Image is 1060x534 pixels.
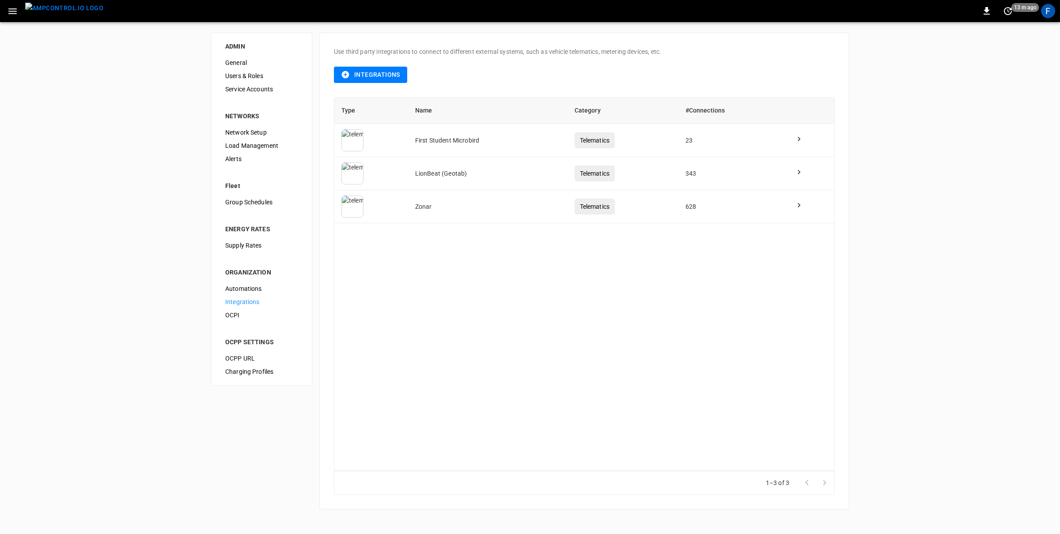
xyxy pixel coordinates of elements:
[225,181,298,190] div: Fleet
[225,71,298,81] span: Users & Roles
[225,58,298,68] span: General
[766,478,789,487] p: 1–3 of 3
[225,154,298,164] span: Alerts
[575,199,615,214] div: Telematics
[218,282,305,295] div: Automations
[225,198,298,207] span: Group Schedules
[408,190,568,223] td: Zonar
[678,157,788,190] td: 343
[225,85,298,94] span: Service Accounts
[678,190,788,223] td: 628
[341,129,363,151] img: telematics
[568,98,678,124] th: Category
[341,162,363,184] img: telematics
[218,196,305,209] div: Group Schedules
[218,308,305,322] div: OCPI
[334,47,835,56] p: Use third party integrations to connect to different external systems, such as vehicle telematics...
[225,42,298,51] div: ADMIN
[408,124,568,157] td: First Student Microbird
[225,311,298,320] span: OCPI
[408,98,568,124] th: Name
[225,297,298,307] span: Integrations
[225,284,298,293] span: Automations
[218,56,305,69] div: General
[1001,4,1015,18] button: set refresh interval
[341,196,363,218] img: telematics
[575,165,615,181] div: Telematics
[218,69,305,83] div: Users & Roles
[225,241,298,250] span: Supply Rates
[218,239,305,252] div: Supply Rates
[225,112,298,120] div: NETWORKS
[408,157,568,190] td: LionBeat (Geotab)
[218,152,305,165] div: Alerts
[225,354,298,363] span: OCPP URL
[678,98,788,124] th: #Connections
[225,367,298,376] span: Charging Profiles
[334,98,408,124] th: Type
[1041,4,1055,18] div: profile-icon
[225,225,298,233] div: ENERGY RATES
[1011,3,1039,12] span: 13 m ago
[575,132,615,148] div: Telematics
[225,268,298,277] div: ORGANIZATION
[225,128,298,137] span: Network Setup
[225,141,298,150] span: Load Management
[218,126,305,139] div: Network Setup
[334,67,407,83] button: Integrations
[218,365,305,378] div: Charging Profiles
[25,3,103,14] img: ampcontrol.io logo
[678,124,788,157] td: 23
[218,352,305,365] div: OCPP URL
[218,83,305,96] div: Service Accounts
[218,139,305,152] div: Load Management
[225,338,298,346] div: OCPP SETTINGS
[218,295,305,308] div: Integrations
